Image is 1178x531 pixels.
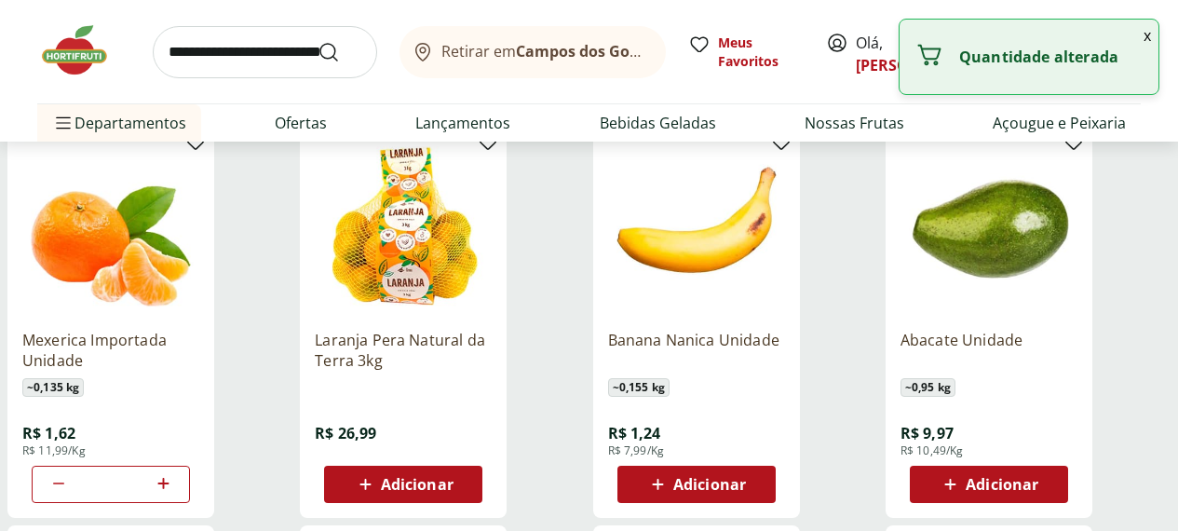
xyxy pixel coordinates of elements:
[52,101,74,145] button: Menu
[608,330,785,371] a: Banana Nanica Unidade
[910,466,1068,503] button: Adicionar
[37,22,130,78] img: Hortifruti
[381,477,454,492] span: Adicionar
[318,41,362,63] button: Submit Search
[959,48,1144,66] p: Quantidade alterada
[900,423,954,443] span: R$ 9,97
[600,112,716,134] a: Bebidas Geladas
[1136,20,1158,51] button: Fechar notificação
[617,466,776,503] button: Adicionar
[441,43,647,60] span: Retirar em
[966,477,1038,492] span: Adicionar
[315,423,376,443] span: R$ 26,99
[718,34,804,71] span: Meus Favoritos
[22,423,75,443] span: R$ 1,62
[275,112,327,134] a: Ofertas
[805,112,904,134] a: Nossas Frutas
[22,330,199,371] a: Mexerica Importada Unidade
[900,443,964,458] span: R$ 10,49/Kg
[22,138,199,315] img: Mexerica Importada Unidade
[324,466,482,503] button: Adicionar
[856,55,977,75] a: [PERSON_NAME]
[153,26,377,78] input: search
[22,443,86,458] span: R$ 11,99/Kg
[315,138,492,315] img: Laranja Pera Natural da Terra 3kg
[52,101,186,145] span: Departamentos
[993,112,1126,134] a: Açougue e Peixaria
[22,378,84,397] span: ~ 0,135 kg
[856,32,939,76] span: Olá,
[900,378,955,397] span: ~ 0,95 kg
[516,41,854,61] b: Campos dos Goytacazes/[GEOGRAPHIC_DATA]
[415,112,510,134] a: Lançamentos
[673,477,746,492] span: Adicionar
[608,378,670,397] span: ~ 0,155 kg
[900,330,1077,371] a: Abacate Unidade
[399,26,666,78] button: Retirar emCampos dos Goytacazes/[GEOGRAPHIC_DATA]
[608,423,661,443] span: R$ 1,24
[900,138,1077,315] img: Abacate Unidade
[608,138,785,315] img: Banana Nanica Unidade
[688,34,804,71] a: Meus Favoritos
[315,330,492,371] a: Laranja Pera Natural da Terra 3kg
[608,443,665,458] span: R$ 7,99/Kg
